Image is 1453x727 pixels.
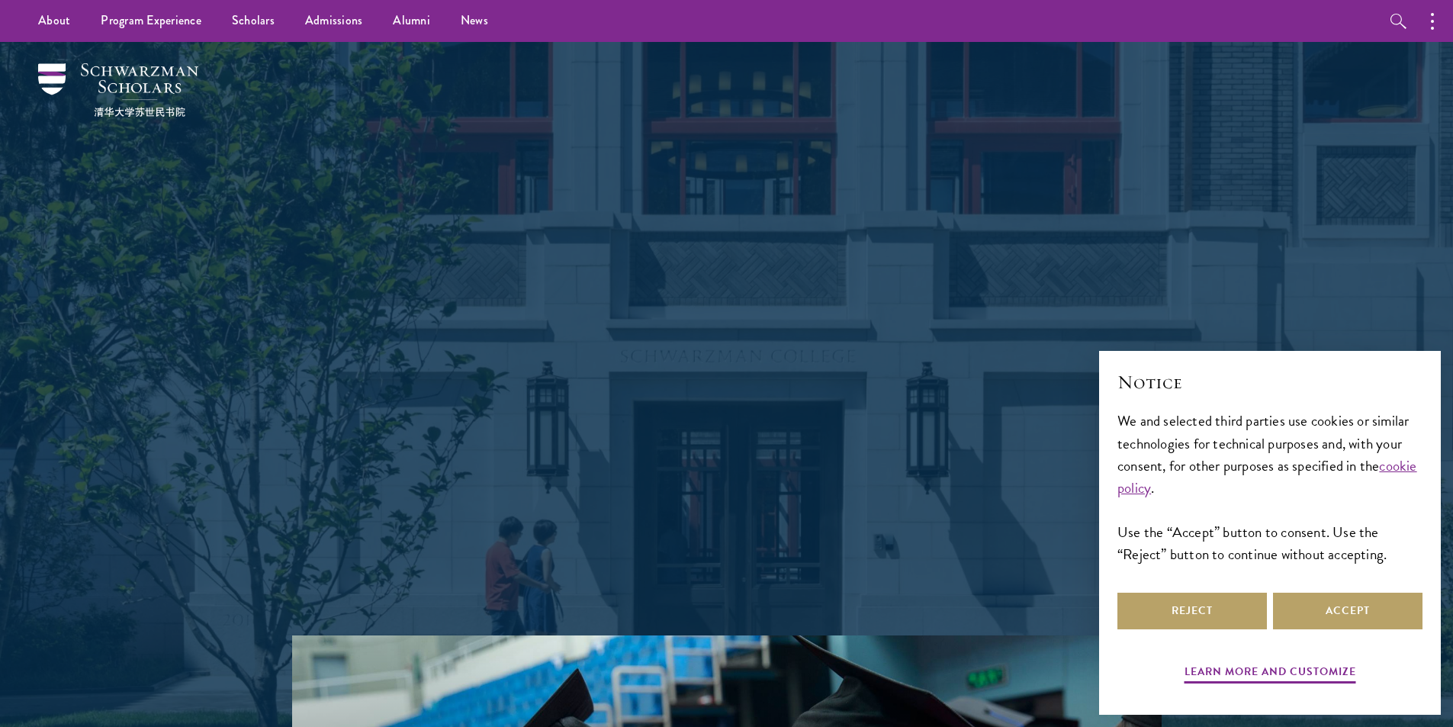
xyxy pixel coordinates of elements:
[1273,593,1422,629] button: Accept
[1117,369,1422,395] h2: Notice
[1117,593,1267,629] button: Reject
[1117,455,1417,499] a: cookie policy
[38,63,198,117] img: Schwarzman Scholars
[1185,662,1356,686] button: Learn more and customize
[1117,410,1422,565] div: We and selected third parties use cookies or similar technologies for technical purposes and, wit...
